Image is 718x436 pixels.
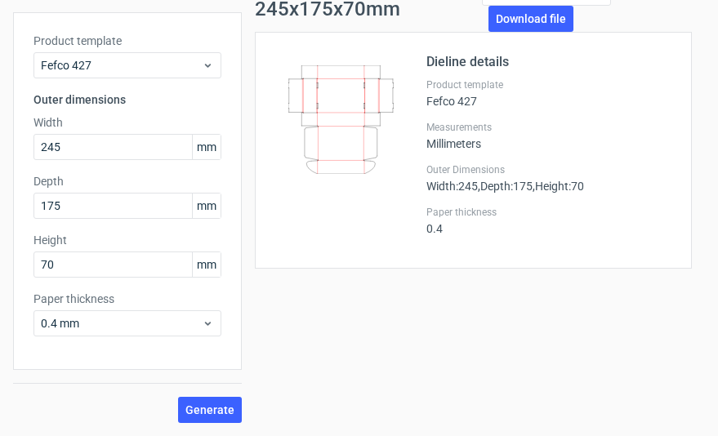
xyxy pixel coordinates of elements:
h2: Dieline details [426,52,671,72]
span: mm [192,194,221,218]
label: Product template [426,78,671,91]
span: Width : 245 [426,180,478,193]
h3: Outer dimensions [33,91,221,108]
span: Fefco 427 [41,57,202,73]
span: 0.4 mm [41,315,202,331]
span: Generate [185,404,234,416]
span: , Depth : 175 [478,180,533,193]
span: mm [192,252,221,277]
label: Depth [33,173,221,189]
label: Measurements [426,121,671,134]
a: Download file [488,6,573,32]
span: mm [192,135,221,159]
label: Outer Dimensions [426,163,671,176]
button: Generate [178,397,242,423]
div: Fefco 427 [426,78,671,108]
label: Paper thickness [426,206,671,219]
label: Paper thickness [33,291,221,307]
label: Width [33,114,221,131]
div: Millimeters [426,121,671,150]
span: , Height : 70 [533,180,584,193]
label: Height [33,232,221,248]
label: Product template [33,33,221,49]
div: 0.4 [426,206,671,235]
